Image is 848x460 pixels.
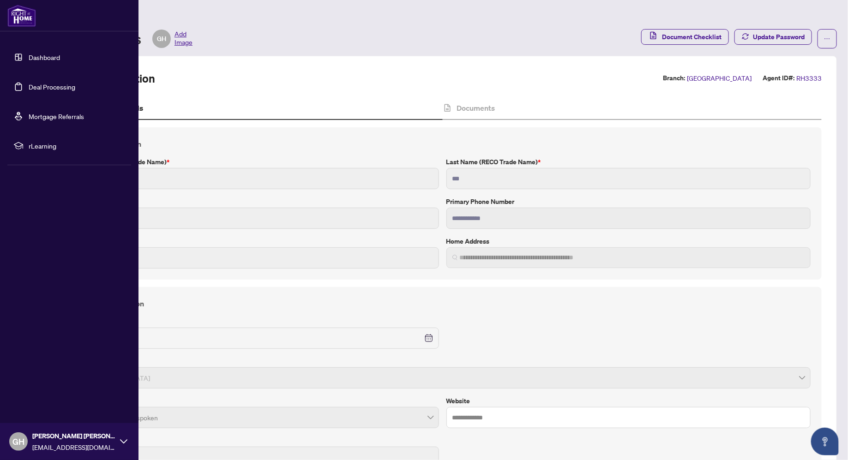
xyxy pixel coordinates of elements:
[446,396,811,406] label: Website
[32,431,115,441] span: [PERSON_NAME] [PERSON_NAME]
[74,317,439,327] label: Date of Birth
[452,255,458,260] img: search_icon
[74,298,811,309] h4: Personal Information
[663,73,685,84] label: Branch:
[74,236,439,246] label: E-mail Address
[74,197,439,207] label: Legal Name
[74,436,439,446] label: Sin #
[734,29,812,45] button: Update Password
[753,30,805,44] span: Update Password
[74,356,811,366] label: Gender
[796,73,822,84] span: RH3333
[811,428,839,455] button: Open asap
[457,102,495,114] h4: Documents
[824,36,830,42] span: ellipsis
[29,83,75,91] a: Deal Processing
[12,435,24,448] span: GH
[641,29,729,45] button: Document Checklist
[74,138,811,149] h4: Contact Information
[74,157,439,167] label: First Name (RECO Trade Name)
[174,30,192,48] span: Add Image
[29,112,84,120] a: Mortgage Referrals
[687,73,752,84] span: [GEOGRAPHIC_DATA]
[29,53,60,61] a: Dashboard
[662,30,722,44] span: Document Checklist
[446,197,811,207] label: Primary Phone Number
[763,73,794,84] label: Agent ID#:
[7,5,36,27] img: logo
[29,141,125,151] span: rLearning
[80,369,805,387] span: Female
[446,157,811,167] label: Last Name (RECO Trade Name)
[32,442,115,452] span: [EMAIL_ADDRESS][DOMAIN_NAME]
[74,396,439,406] label: Languages spoken
[157,34,166,44] span: GH
[446,236,811,246] label: Home Address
